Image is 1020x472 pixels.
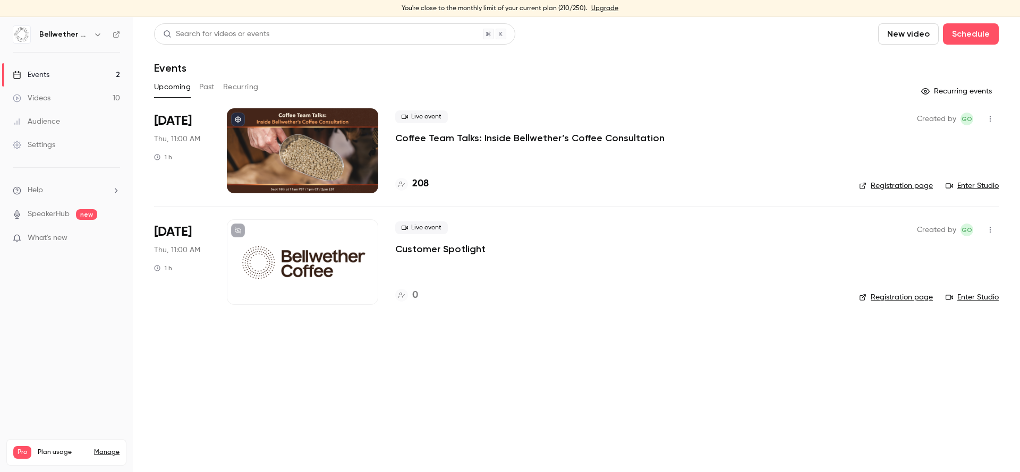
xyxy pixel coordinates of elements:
a: Registration page [859,292,933,303]
div: Videos [13,93,50,104]
li: help-dropdown-opener [13,185,120,196]
div: 1 h [154,153,172,161]
button: New video [878,23,939,45]
span: Live event [395,110,448,123]
a: Customer Spotlight [395,243,486,255]
a: Upgrade [591,4,618,13]
div: Audience [13,116,60,127]
div: Sep 18 Thu, 11:00 AM (America/Los Angeles) [154,108,210,193]
span: Gabrielle Oliveira [960,224,973,236]
span: GO [962,113,972,125]
span: Live event [395,221,448,234]
span: [DATE] [154,113,192,130]
a: Registration page [859,181,933,191]
a: SpeakerHub [28,209,70,220]
span: Gabrielle Oliveira [960,113,973,125]
button: Schedule [943,23,999,45]
a: Enter Studio [946,292,999,303]
span: Thu, 11:00 AM [154,134,200,144]
h1: Events [154,62,186,74]
a: Manage [94,448,120,457]
span: Created by [917,113,956,125]
span: What's new [28,233,67,244]
a: 208 [395,177,429,191]
div: Search for videos or events [163,29,269,40]
span: Created by [917,224,956,236]
h4: 208 [412,177,429,191]
span: Thu, 11:00 AM [154,245,200,255]
img: Bellwether Coffee [13,26,30,43]
span: [DATE] [154,224,192,241]
a: 0 [395,288,418,303]
div: Oct 2 Thu, 11:00 AM (America/Los Angeles) [154,219,210,304]
a: Enter Studio [946,181,999,191]
a: Coffee Team Talks: Inside Bellwether’s Coffee Consultation [395,132,665,144]
button: Recurring [223,79,259,96]
span: Plan usage [38,448,88,457]
h4: 0 [412,288,418,303]
span: Help [28,185,43,196]
span: Pro [13,446,31,459]
h6: Bellwether Coffee [39,29,89,40]
span: new [76,209,97,220]
span: GO [962,224,972,236]
div: 1 h [154,264,172,272]
button: Upcoming [154,79,191,96]
div: Events [13,70,49,80]
button: Recurring events [916,83,999,100]
button: Past [199,79,215,96]
div: Settings [13,140,55,150]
